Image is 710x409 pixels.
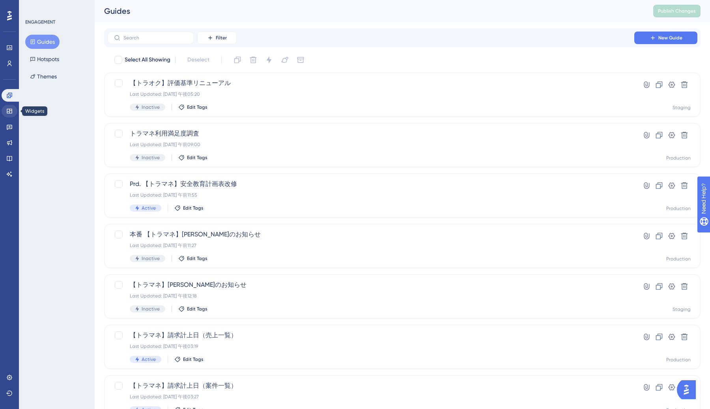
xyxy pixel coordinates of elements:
div: Production [666,357,691,363]
span: Edit Tags [187,104,207,110]
span: Filter [216,35,227,41]
button: New Guide [634,32,697,44]
span: Publish Changes [658,8,696,14]
span: Active [142,205,156,211]
div: Staging [673,306,691,312]
button: Deselect [180,53,217,67]
button: Edit Tags [178,104,207,110]
button: Edit Tags [178,306,207,312]
div: Last Updated: [DATE] 午後12:18 [130,293,612,299]
span: Inactive [142,306,160,312]
span: Active [142,356,156,363]
div: Last Updated: [DATE] 午後03:19 [130,343,612,350]
button: Filter [197,32,237,44]
button: Edit Tags [174,356,204,363]
span: 【トラマネ】請求計上日（売上一覧） [130,331,612,340]
div: Production [666,205,691,212]
span: Need Help? [19,2,49,11]
button: Publish Changes [653,5,701,17]
div: Last Updated: [DATE] 午前11:55 [130,192,612,198]
span: Select All Showing [125,55,170,65]
span: Edit Tags [187,306,207,312]
input: Search [123,35,187,41]
span: 【トラマネ】請求計上日（案件一覧） [130,381,612,390]
iframe: UserGuiding AI Assistant Launcher [677,378,701,402]
button: Themes [25,69,62,84]
div: Guides [104,6,633,17]
span: 【トラオク】評価基準リニューアル [130,78,612,88]
div: ENGAGEMENT [25,19,55,25]
button: Edit Tags [174,205,204,211]
span: Edit Tags [187,255,207,262]
div: Last Updated: [DATE] 午前11:27 [130,242,612,249]
div: Last Updated: [DATE] 午後05:20 [130,91,612,97]
span: 本番 【トラマネ】[PERSON_NAME]のお知らせ [130,230,612,239]
button: Edit Tags [178,154,207,161]
button: Guides [25,35,60,49]
span: New Guide [658,35,682,41]
button: Hotspots [25,52,64,66]
span: Prd. 【トラマネ】安全教育計画表改修 [130,179,612,189]
span: Inactive [142,154,160,161]
div: Staging [673,104,691,111]
span: トラマネ利用満足度調査 [130,129,612,138]
span: Edit Tags [183,205,204,211]
div: Production [666,155,691,161]
div: Last Updated: [DATE] 午前09:00 [130,141,612,148]
span: Edit Tags [183,356,204,363]
div: Last Updated: [DATE] 午後03:27 [130,394,612,400]
button: Edit Tags [178,255,207,262]
span: 【トラマネ】[PERSON_NAME]のお知らせ [130,280,612,290]
span: Inactive [142,255,160,262]
span: Edit Tags [187,154,207,161]
span: Inactive [142,104,160,110]
div: Production [666,256,691,262]
span: Deselect [187,55,209,65]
